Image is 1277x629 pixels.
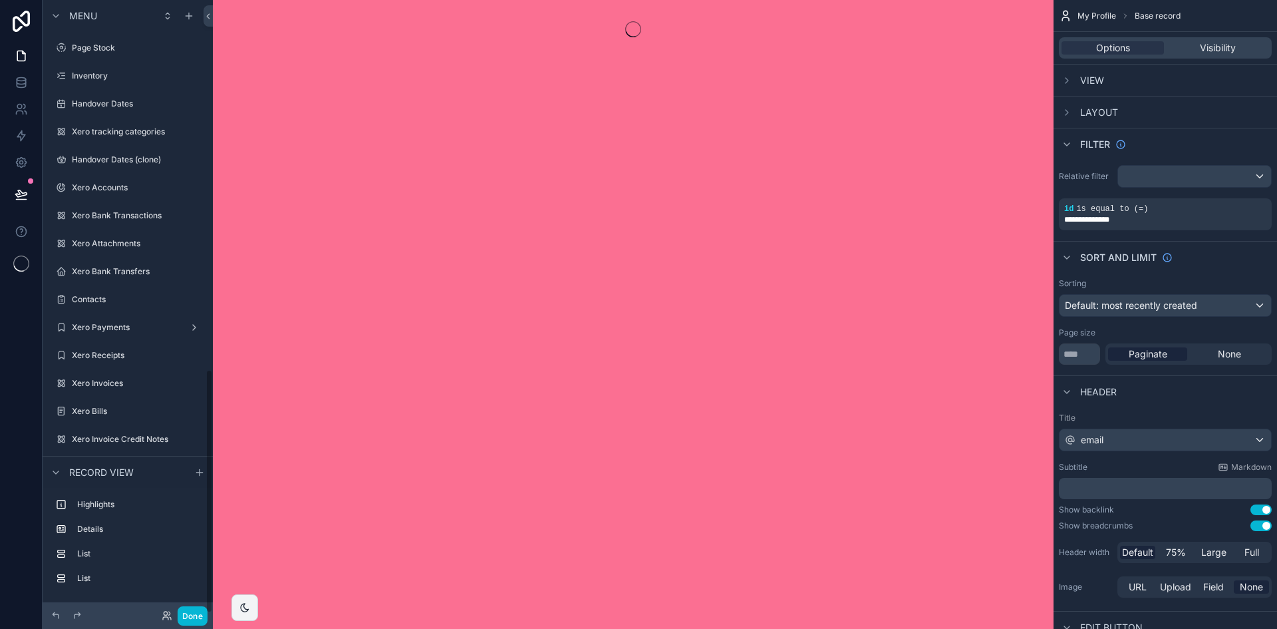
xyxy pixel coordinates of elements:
[1059,294,1272,317] button: Default: most recently created
[1064,204,1073,214] span: id
[1096,41,1130,55] span: Options
[72,238,202,249] label: Xero Attachments
[1059,505,1114,515] div: Show backlink
[1240,580,1263,594] span: None
[1059,327,1095,338] label: Page size
[1065,300,1197,311] span: Default: most recently created
[1080,106,1118,119] span: Layout
[72,406,202,417] label: Xero Bills
[1059,582,1112,592] label: Image
[51,177,205,198] a: Xero Accounts
[51,149,205,170] a: Handover Dates (clone)
[1059,171,1112,182] label: Relative filter
[72,322,184,333] label: Xero Payments
[77,524,200,534] label: Details
[1059,547,1112,558] label: Header width
[1129,347,1167,361] span: Paginate
[72,126,202,137] label: Xero tracking categories
[72,434,202,445] label: Xero Invoice Credit Notes
[72,99,202,109] label: Handover Dates
[1081,433,1103,447] span: email
[69,466,134,479] span: Record view
[1080,385,1117,399] span: Header
[1218,462,1272,473] a: Markdown
[1218,347,1241,361] span: None
[72,43,202,53] label: Page Stock
[51,345,205,366] a: Xero Receipts
[51,65,205,87] a: Inventory
[51,37,205,59] a: Page Stock
[1059,278,1086,289] label: Sorting
[72,266,202,277] label: Xero Bank Transfers
[1076,204,1148,214] span: is equal to (=)
[51,93,205,114] a: Handover Dates
[77,499,200,510] label: Highlights
[51,429,205,450] a: Xero Invoice Credit Notes
[1135,11,1181,21] span: Base record
[51,401,205,422] a: Xero Bills
[1201,546,1226,559] span: Large
[1122,546,1153,559] span: Default
[51,205,205,226] a: Xero Bank Transactions
[1077,11,1116,21] span: My Profile
[1231,462,1272,473] span: Markdown
[51,121,205,142] a: Xero tracking categories
[72,378,202,389] label: Xero Invoices
[1129,580,1147,594] span: URL
[1059,413,1272,423] label: Title
[178,606,208,626] button: Done
[72,294,202,305] label: Contacts
[72,71,202,81] label: Inventory
[1059,462,1087,473] label: Subtitle
[77,573,200,584] label: List
[1166,546,1186,559] span: 75%
[69,9,97,23] span: Menu
[1080,251,1157,264] span: Sort And Limit
[72,350,202,361] label: Xero Receipts
[1059,478,1272,499] div: scrollable content
[1200,41,1236,55] span: Visibility
[1080,74,1104,87] span: View
[51,289,205,310] a: Contacts
[1160,580,1191,594] span: Upload
[72,182,202,193] label: Xero Accounts
[1080,138,1110,151] span: Filter
[51,373,205,394] a: Xero Invoices
[1244,546,1259,559] span: Full
[1203,580,1224,594] span: Field
[72,154,202,165] label: Handover Dates (clone)
[51,317,205,338] a: Xero Payments
[51,261,205,282] a: Xero Bank Transfers
[51,233,205,254] a: Xero Attachments
[43,488,213,602] div: scrollable content
[1059,521,1133,531] div: Show breadcrumbs
[77,548,200,559] label: List
[1059,429,1272,451] button: email
[72,210,202,221] label: Xero Bank Transactions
